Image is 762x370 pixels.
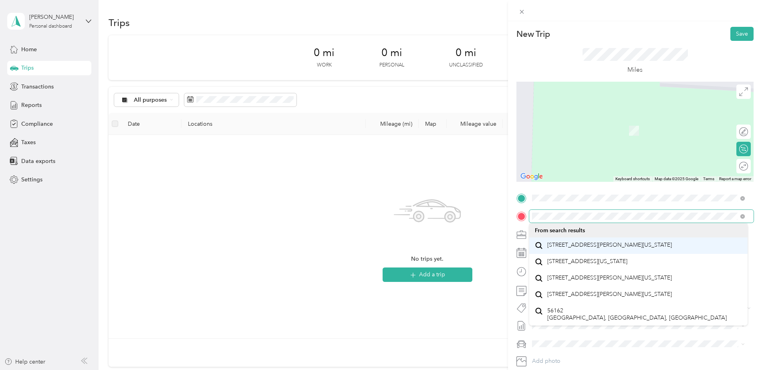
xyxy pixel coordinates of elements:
[717,325,762,370] iframe: Everlance-gr Chat Button Frame
[547,241,672,249] span: [STREET_ADDRESS][PERSON_NAME][US_STATE]
[518,171,545,182] img: Google
[719,177,751,181] a: Report a map error
[516,28,550,40] p: New Trip
[547,274,672,282] span: [STREET_ADDRESS][PERSON_NAME][US_STATE]
[518,171,545,182] a: Open this area in Google Maps (opens a new window)
[529,356,754,367] button: Add photo
[615,176,650,182] button: Keyboard shortcuts
[730,27,754,41] button: Save
[655,177,698,181] span: Map data ©2025 Google
[547,291,672,298] span: [STREET_ADDRESS][PERSON_NAME][US_STATE]
[547,258,627,265] span: [STREET_ADDRESS][US_STATE]
[627,65,643,75] p: Miles
[547,307,727,321] span: 56162 [GEOGRAPHIC_DATA], [GEOGRAPHIC_DATA], [GEOGRAPHIC_DATA]
[535,227,585,234] span: From search results
[703,177,714,181] a: Terms (opens in new tab)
